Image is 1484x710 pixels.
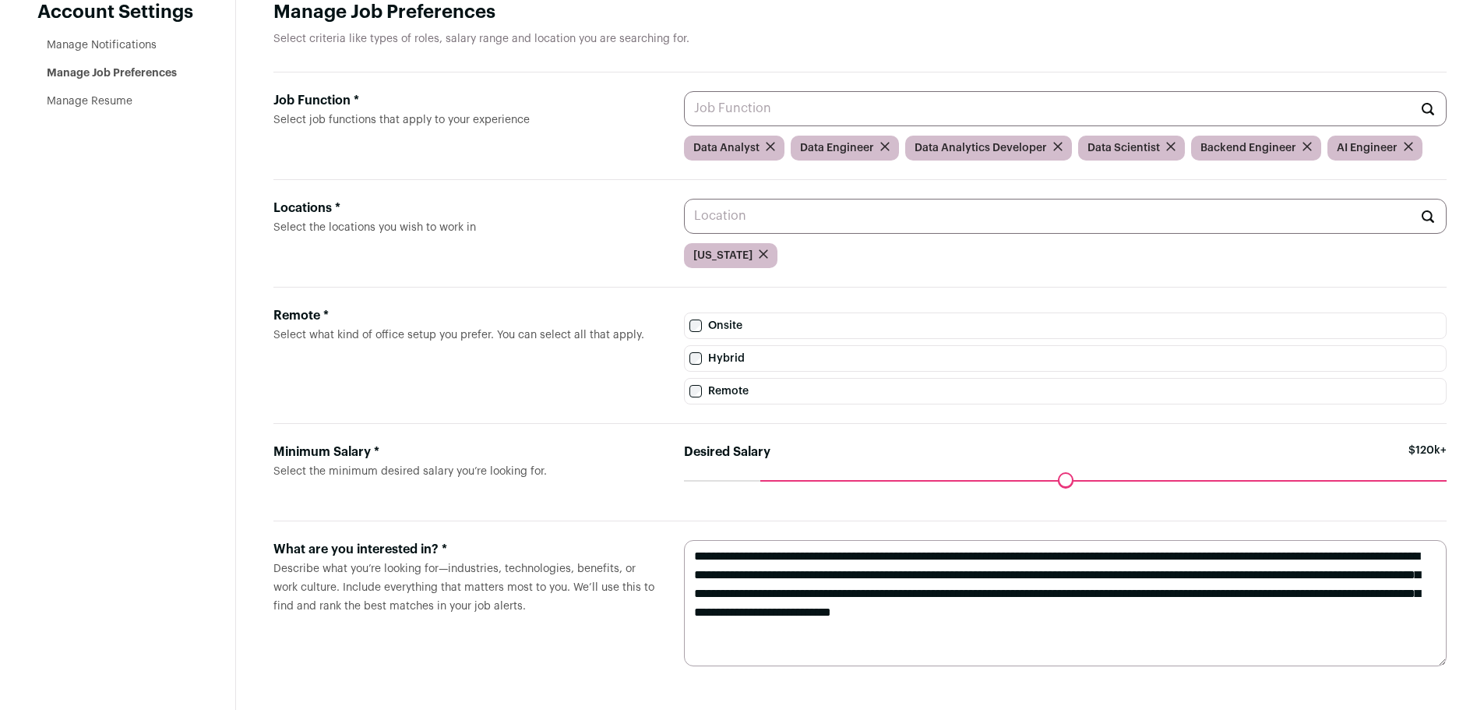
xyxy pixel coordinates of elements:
label: Onsite [684,313,1447,339]
span: Select job functions that apply to your experience [273,115,530,125]
span: Data Analytics Developer [915,140,1047,156]
span: Select what kind of office setup you prefer. You can select all that apply. [273,330,644,341]
input: Job Function [684,91,1447,126]
span: Backend Engineer [1200,140,1296,156]
label: Remote [684,378,1447,404]
span: Data Engineer [800,140,874,156]
a: Manage Notifications [47,40,157,51]
input: Location [684,199,1447,234]
input: Onsite [689,320,702,332]
span: Data Analyst [693,140,760,156]
span: AI Engineer [1337,140,1398,156]
span: Select the locations you wish to work in [273,222,476,233]
span: $120k+ [1408,443,1447,480]
label: Hybrid [684,345,1447,372]
span: Select the minimum desired salary you’re looking for. [273,466,547,477]
label: Desired Salary [684,443,770,461]
div: Job Function * [273,91,659,110]
span: [US_STATE] [693,248,753,263]
a: Manage Job Preferences [47,68,177,79]
div: Locations * [273,199,659,217]
a: Manage Resume [47,96,132,107]
input: Remote [689,385,702,397]
div: What are you interested in? * [273,540,659,559]
span: Data Scientist [1087,140,1160,156]
p: Select criteria like types of roles, salary range and location you are searching for. [273,31,1447,47]
div: Remote * [273,306,659,325]
div: Minimum Salary * [273,443,659,461]
input: Hybrid [689,352,702,365]
span: Describe what you’re looking for—industries, technologies, benefits, or work culture. Include eve... [273,563,654,612]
